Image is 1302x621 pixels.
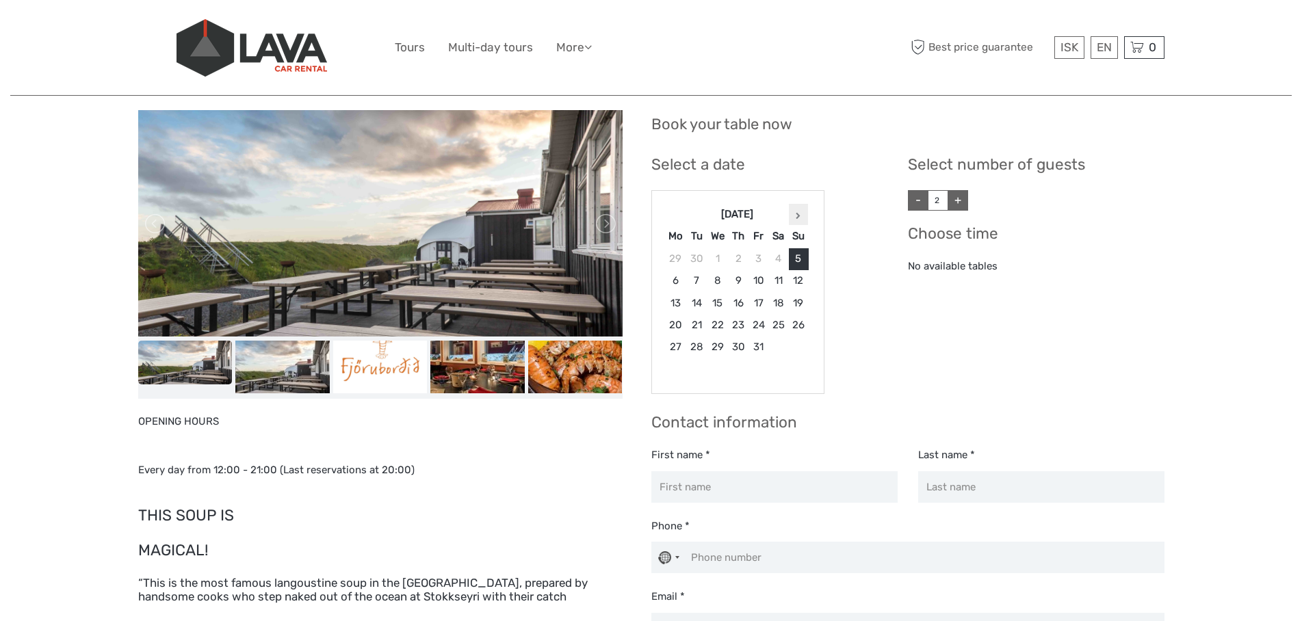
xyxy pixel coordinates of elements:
td: 15 [707,292,728,314]
div: No available tables [908,259,1164,274]
label: Phone * [651,519,690,533]
td: 5 [788,248,808,269]
img: c21d63f8cfac4e38bc91d43844d4bb65_slider_thumbnail.jpg [528,341,623,393]
td: 27 [664,336,686,358]
td: 7 [686,270,707,292]
a: More [556,38,592,57]
td: 23 [728,315,748,336]
h3: THIS SOUP IS [138,506,623,525]
td: 19 [788,292,808,314]
td: 13 [664,292,686,314]
td: 1 [707,248,728,269]
td: 24 [748,315,768,336]
input: Phone number [651,542,1164,573]
td: 25 [768,315,788,336]
th: Su [788,226,808,248]
td: 30 [728,336,748,358]
td: 9 [728,270,748,292]
label: Email * [651,590,685,604]
td: 30 [686,248,707,269]
td: 14 [686,292,707,314]
th: Sa [768,226,788,248]
td: 6 [664,270,686,292]
a: - [908,190,928,211]
span: 0 [1147,40,1158,54]
span: Best price guarantee [908,36,1051,59]
a: + [948,190,968,211]
img: d4836c13fa4748fb8e43a93d6920f3e9_slider_thumbnail.jpg [235,341,330,393]
th: Fr [748,226,768,248]
a: Tours [395,38,425,57]
td: 21 [686,315,707,336]
label: First name * [651,448,710,462]
td: 3 [748,248,768,269]
h2: Book your table now [651,116,792,133]
h3: Contact information [651,413,1164,432]
td: 16 [728,292,748,314]
h3: Choose time [908,224,1164,243]
th: Tu [686,226,707,248]
td: 10 [748,270,768,292]
td: 2 [728,248,748,269]
th: Mo [664,226,686,248]
td: 17 [748,292,768,314]
td: 18 [768,292,788,314]
h4: “This is the most famous langoustine soup in the [GEOGRAPHIC_DATA], prepared by handsome cooks wh... [138,576,623,604]
input: Last name [918,471,1164,503]
img: 5f9e057d32a844b68763dc29a0f7522c.jpg [138,110,623,337]
td: 28 [686,336,707,358]
td: 26 [788,315,808,336]
td: 8 [707,270,728,292]
th: Th [728,226,748,248]
span: ISK [1060,40,1078,54]
img: ff44ac8815f4496c8f71762456568a2c_slider_thumbnail.png [333,341,428,393]
th: [DATE] [686,203,788,225]
p: OPENING HOURS [138,413,623,431]
div: EN [1091,36,1118,59]
p: Every day from 12:00 - 21:00 (Last reservations at 20:00) [138,462,623,479]
td: 29 [707,336,728,358]
td: 20 [664,315,686,336]
td: 31 [748,336,768,358]
img: 523-13fdf7b0-e410-4b32-8dc9-7907fc8d33f7_logo_big.jpg [177,19,327,77]
td: 11 [768,270,788,292]
th: We [707,226,728,248]
button: Selected country [652,542,686,572]
label: Last name * [918,448,975,462]
input: First name [651,471,898,503]
h3: Select number of guests [908,155,1164,174]
td: 12 [788,270,808,292]
td: 4 [768,248,788,269]
img: bfab3712fd2e4eeda34e1b844de46eae_slider_thumbnail.jpg [430,341,525,393]
td: 22 [707,315,728,336]
td: 29 [664,248,686,269]
a: Multi-day tours [448,38,533,57]
h3: Select a date [651,155,879,174]
img: 5f9e057d32a844b68763dc29a0f7522c.jpg [138,341,233,384]
h3: MAGICAL! [138,541,623,559]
